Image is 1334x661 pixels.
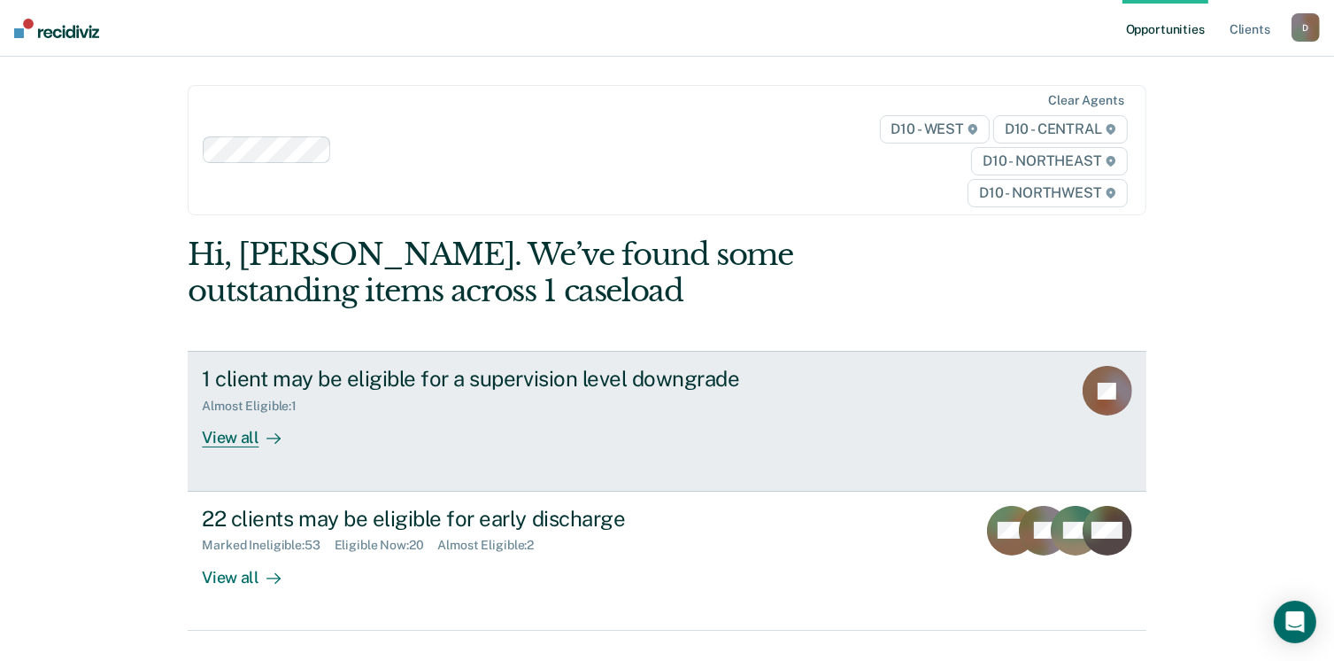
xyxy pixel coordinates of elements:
[202,506,823,532] div: 22 clients may be eligible for early discharge
[971,147,1127,175] span: D10 - NORTHEAST
[1048,93,1123,108] div: Clear agents
[438,538,549,553] div: Almost Eligible : 2
[202,538,334,553] div: Marked Ineligible : 53
[968,179,1127,207] span: D10 - NORTHWEST
[1292,13,1320,42] button: D
[335,538,438,553] div: Eligible Now : 20
[188,492,1145,631] a: 22 clients may be eligible for early dischargeMarked Ineligible:53Eligible Now:20Almost Eligible:...
[202,553,301,587] div: View all
[880,115,990,144] span: D10 - WEST
[188,351,1145,491] a: 1 client may be eligible for a supervision level downgradeAlmost Eligible:1View all
[993,115,1128,144] span: D10 - CENTRAL
[202,366,823,392] div: 1 client may be eligible for a supervision level downgrade
[202,399,311,414] div: Almost Eligible : 1
[202,414,301,448] div: View all
[14,19,99,38] img: Recidiviz
[188,237,954,309] div: Hi, [PERSON_NAME]. We’ve found some outstanding items across 1 caseload
[1274,601,1316,643] div: Open Intercom Messenger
